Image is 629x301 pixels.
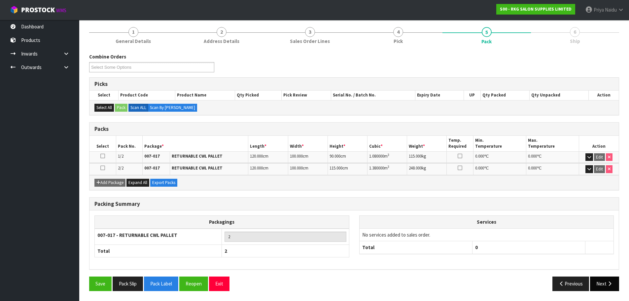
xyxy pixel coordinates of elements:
[148,104,197,112] label: Scan By [PERSON_NAME]
[529,91,588,100] th: Qty Unpacked
[225,248,227,254] span: 2
[89,53,126,60] label: Combine Orders
[128,180,147,185] span: Expand All
[250,165,263,171] span: 120.000
[248,151,288,163] td: cm
[330,153,340,159] span: 90.000
[367,136,407,151] th: Cubic
[528,153,537,159] span: 0.000
[330,165,342,171] span: 115.000
[388,153,389,157] sup: 3
[118,153,123,159] span: 1/2
[248,163,288,175] td: cm
[480,91,529,100] th: Qty Packed
[113,277,143,291] button: Pack Slip
[235,91,282,100] th: Qty Picked
[393,27,403,37] span: 4
[473,151,526,163] td: ℃
[95,216,349,229] th: Packagings
[89,91,119,100] th: Select
[605,7,617,13] span: Naidu
[328,136,367,151] th: Height
[21,6,55,14] span: ProStock
[331,91,415,100] th: Serial No. / Batch No.
[209,277,229,291] button: Exit
[409,153,422,159] span: 115.000
[526,151,579,163] td: ℃
[288,136,328,151] th: Width
[407,151,447,163] td: kg
[126,179,149,187] button: Expand All
[360,216,614,228] th: Services
[528,165,537,171] span: 0.000
[248,136,288,151] th: Length
[94,201,614,207] h3: Packing Summary
[367,151,407,163] td: m
[94,179,125,187] button: Add Package
[482,27,492,37] span: 5
[89,277,112,291] button: Save
[590,277,619,291] button: Next
[369,153,384,159] span: 1.080000
[579,136,619,151] th: Action
[144,165,160,171] strong: 007-017
[144,153,160,159] strong: 007-017
[388,165,389,169] sup: 3
[94,126,614,132] h3: Packs
[328,151,367,163] td: cm
[369,165,384,171] span: 1.380000
[475,153,484,159] span: 0.000
[128,104,148,112] label: Scan ALL
[288,163,328,175] td: cm
[407,163,447,175] td: kg
[473,136,526,151] th: Min. Temperature
[144,277,178,291] button: Pack Label
[288,151,328,163] td: cm
[447,136,473,151] th: Temp. Required
[282,91,331,100] th: Pick Review
[94,104,114,112] button: Select All
[305,27,315,37] span: 3
[150,179,177,187] button: Export Packs
[56,7,66,14] small: WMS
[119,91,175,100] th: Product Code
[475,165,484,171] span: 0.000
[328,163,367,175] td: cm
[409,165,422,171] span: 248.000
[118,165,123,171] span: 2/2
[94,81,614,87] h3: Picks
[172,165,223,171] strong: RETURNABLE CWL PALLET
[115,104,127,112] button: Pack
[570,27,580,37] span: 6
[407,136,447,151] th: Weight
[95,245,222,257] th: Total
[116,136,142,151] th: Pack No.
[290,38,330,45] span: Sales Order Lines
[360,241,472,254] th: Total
[290,165,303,171] span: 100.000
[128,27,138,37] span: 1
[526,136,579,151] th: Max. Temperature
[473,163,526,175] td: ℃
[10,6,18,14] img: cube-alt.png
[367,163,407,175] td: m
[475,244,478,250] span: 0
[116,38,151,45] span: General Details
[142,136,248,151] th: Package
[594,165,605,173] button: Edit
[594,153,605,161] button: Edit
[589,91,619,100] th: Action
[290,153,303,159] span: 100.000
[172,153,223,159] strong: RETURNABLE CWL PALLET
[360,228,614,241] td: No services added to sales order.
[394,38,403,45] span: Pick
[204,38,239,45] span: Address Details
[179,277,208,291] button: Reopen
[217,27,227,37] span: 2
[89,48,619,296] span: Pack
[464,91,480,100] th: UP
[175,91,235,100] th: Product Name
[552,277,589,291] button: Previous
[89,136,116,151] th: Select
[570,38,580,45] span: Ship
